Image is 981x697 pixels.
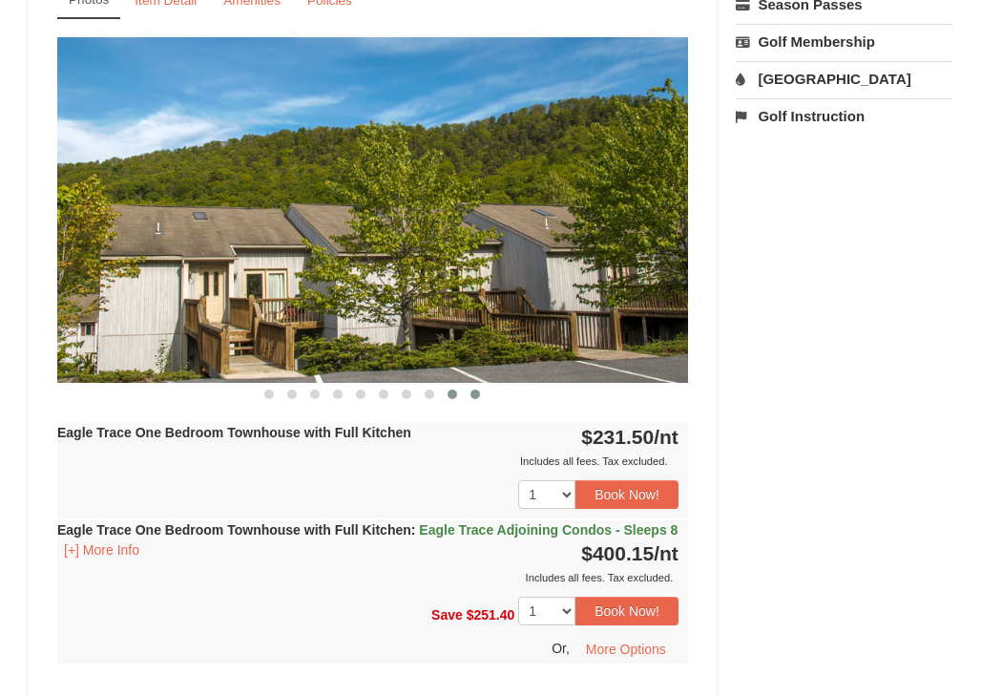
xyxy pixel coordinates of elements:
[736,98,952,134] a: Golf Instruction
[411,522,416,538] span: :
[654,542,678,564] span: /nt
[467,607,515,623] span: $251.40
[431,607,463,623] span: Save
[736,61,952,96] a: [GEOGRAPHIC_DATA]
[57,522,678,538] strong: Eagle Trace One Bedroom Townhouse with Full Kitchen
[419,522,678,538] span: Eagle Trace Adjoining Condos - Sleeps 8
[581,542,654,564] span: $400.15
[57,37,688,383] img: 18876286-28-dd3badfa.jpg
[574,635,678,664] button: More Options
[552,641,570,656] span: Or,
[575,597,678,625] button: Book Now!
[57,539,146,560] button: [+] More Info
[57,568,678,587] div: Includes all fees. Tax excluded.
[581,426,678,448] strong: $231.50
[575,480,678,509] button: Book Now!
[736,24,952,59] a: Golf Membership
[57,452,678,471] div: Includes all fees. Tax excluded.
[57,425,411,440] strong: Eagle Trace One Bedroom Townhouse with Full Kitchen
[654,426,678,448] span: /nt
